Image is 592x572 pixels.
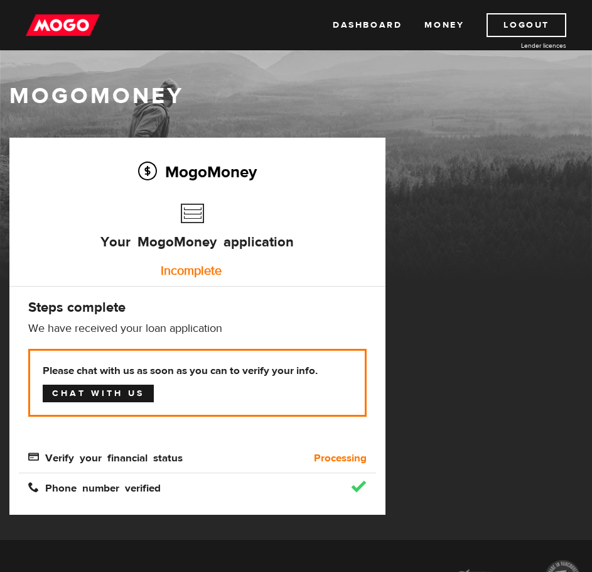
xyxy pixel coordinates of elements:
a: Dashboard [333,13,402,37]
span: Phone number verified [28,481,161,492]
p: We have received your loan application [28,321,367,336]
a: Money [424,13,464,37]
span: Verify your financial status [28,451,183,462]
a: Chat with us [43,385,154,402]
a: Lender licences [472,41,566,50]
a: Logout [487,13,566,37]
h2: MogoMoney [28,158,367,185]
b: Please chat with us as soon as you can to verify your info. [43,363,352,378]
img: mogo_logo-11ee424be714fa7cbb0f0f49df9e16ec.png [26,13,100,37]
h4: Steps complete [28,299,367,316]
h3: Your MogoMoney application [100,197,294,269]
b: Processing [314,451,367,466]
div: Incomplete [22,258,360,283]
h1: MogoMoney [9,83,583,109]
